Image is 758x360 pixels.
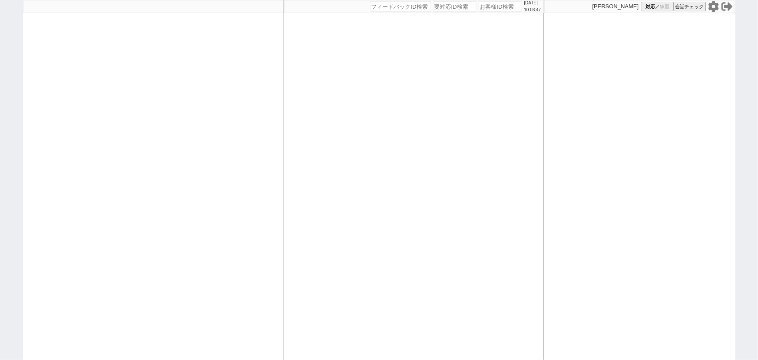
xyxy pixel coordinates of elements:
[642,2,674,11] button: 対応／練習
[479,1,522,12] input: お客様ID検索
[675,3,704,10] span: 会話チェック
[660,3,669,10] span: 練習
[592,3,639,10] p: [PERSON_NAME]
[674,2,706,11] button: 会話チェック
[370,1,431,12] input: フィードバックID検索
[645,3,655,10] span: 対応
[524,7,541,13] p: 10:03:47
[433,1,477,12] input: 要対応ID検索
